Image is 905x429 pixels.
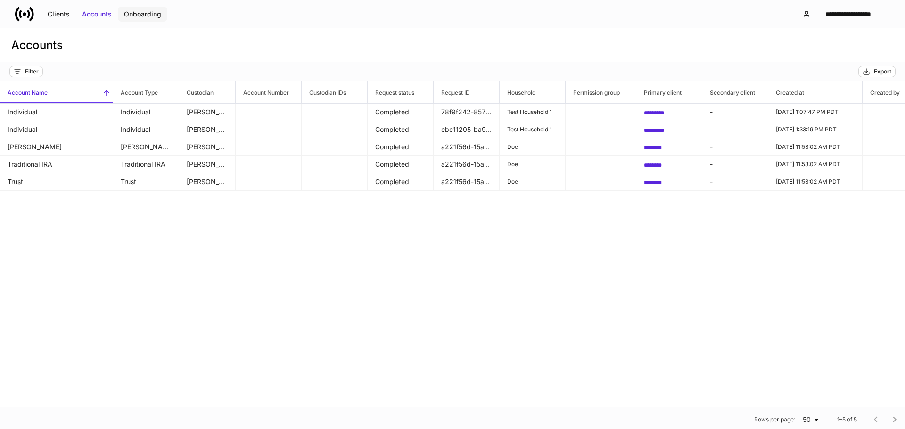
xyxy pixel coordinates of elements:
span: Custodian [179,81,235,103]
h6: Secondary client [702,88,755,97]
div: Export [874,68,891,75]
td: 2025-05-15T20:33:19.060Z [768,121,863,138]
h3: Accounts [11,38,63,53]
div: Filter [25,68,39,75]
h6: Household [500,88,535,97]
td: f6687169-c336-49e1-9b18-c605a75fc6c9 [636,104,702,121]
span: Account Type [113,81,179,103]
td: Schwab [179,173,236,191]
span: Permission group [566,81,636,103]
p: 1–5 of 5 [837,416,857,423]
td: a221f56d-15ac-4eaf-b536-b440417fb121 [434,156,500,173]
span: Request ID [434,81,499,103]
button: Clients [41,7,76,22]
p: [DATE] 11:53:02 AM PDT [776,161,855,168]
td: 8662b2d6-cc26-40c9-aebd-a37c887d44fe [636,156,702,173]
td: 2025-06-16T18:53:02.892Z [768,156,863,173]
td: 2025-06-16T18:53:02.893Z [768,173,863,191]
td: Trust [113,173,179,191]
p: - [710,142,760,152]
div: Clients [48,9,70,19]
td: f6687169-c336-49e1-9b18-c605a75fc6c9 [636,121,702,138]
h6: Account Type [113,88,158,97]
h6: Primary client [636,88,682,97]
p: - [710,160,760,169]
span: Secondary client [702,81,768,103]
td: Individual [113,121,179,138]
p: - [710,125,760,134]
p: Test Household 1 [507,108,558,116]
div: 50 [799,415,822,424]
td: Traditional IRA [113,156,179,173]
td: ebc11205-ba9c-4ac5-9200-a2d1c7fd7f12 [434,121,500,138]
td: Schwab [179,104,236,121]
h6: Created by [863,88,900,97]
div: Onboarding [124,9,161,19]
td: 758d0df7-26c6-4b92-98ab-02e5cf9681c8 [636,138,702,156]
td: Completed [368,156,434,173]
td: Schwab [179,156,236,173]
td: Individual [113,104,179,121]
p: [DATE] 11:53:02 AM PDT [776,178,855,186]
button: Filter [9,66,43,77]
td: Schwab [179,121,236,138]
p: Doe [507,143,558,151]
h6: Request ID [434,88,470,97]
td: Roth IRA [113,138,179,156]
h6: Custodian [179,88,214,97]
h6: Custodian IDs [302,88,346,97]
h6: Request status [368,88,414,97]
p: [DATE] 1:07:47 PM PDT [776,108,855,116]
h6: Permission group [566,88,620,97]
td: 78f9f242-857f-4ebf-a796-9e2685c1fc8e [434,104,500,121]
td: Completed [368,173,434,191]
p: Test Household 1 [507,126,558,133]
h6: Account Number [236,88,289,97]
button: Export [858,66,896,77]
span: Created at [768,81,862,103]
button: Accounts [76,7,118,22]
p: - [710,107,760,117]
h6: Created at [768,88,804,97]
td: 2025-05-14T20:07:47.766Z [768,104,863,121]
td: 758d0df7-26c6-4b92-98ab-02e5cf9681c8 [636,173,702,191]
span: Request status [368,81,433,103]
td: 2025-06-16T18:53:02.894Z [768,138,863,156]
button: Onboarding [118,7,167,22]
td: Schwab [179,138,236,156]
p: Doe [507,161,558,168]
td: Completed [368,121,434,138]
span: Custodian IDs [302,81,367,103]
td: a221f56d-15ac-4eaf-b536-b440417fb121 [434,138,500,156]
p: [DATE] 1:33:19 PM PDT [776,126,855,133]
p: [DATE] 11:53:02 AM PDT [776,143,855,151]
span: Account Number [236,81,301,103]
td: a221f56d-15ac-4eaf-b536-b440417fb121 [434,173,500,191]
p: Rows per page: [754,416,795,423]
p: Doe [507,178,558,186]
span: Household [500,81,565,103]
span: Primary client [636,81,702,103]
div: Accounts [82,9,112,19]
td: Completed [368,104,434,121]
p: - [710,177,760,186]
td: Completed [368,138,434,156]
